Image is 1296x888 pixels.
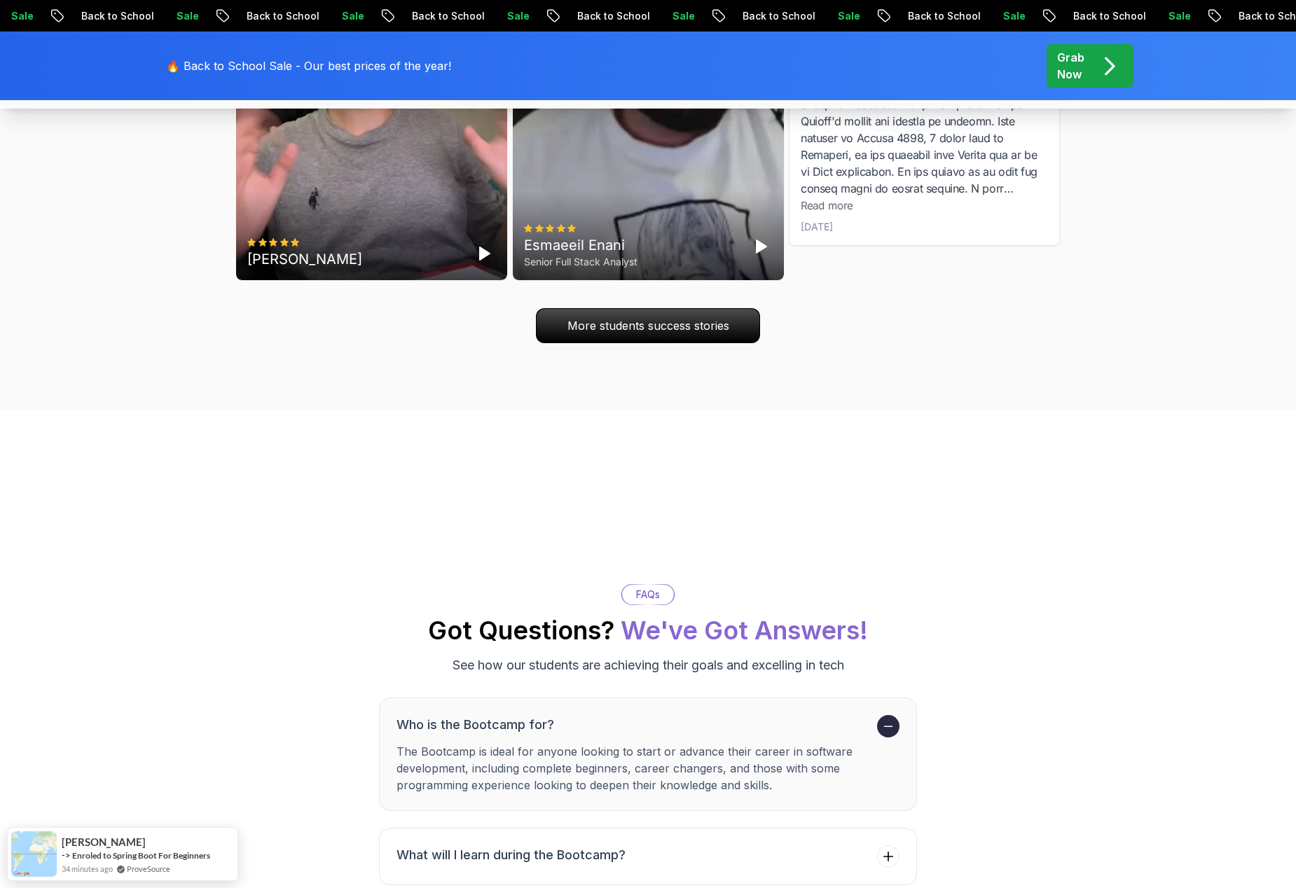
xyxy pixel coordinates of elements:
button: Play [750,235,773,258]
p: Back to School [877,9,972,23]
a: ProveSource [127,863,170,875]
span: We've Got Answers! [621,615,868,646]
p: Back to School [50,9,146,23]
button: What will I learn during the Bootcamp? [379,828,917,885]
p: Grab Now [1057,49,1084,83]
p: Sale [642,9,687,23]
p: Sale [311,9,356,23]
button: Who is the Bootcamp for?The Bootcamp is ideal for anyone looking to start or advance their career... [379,698,917,811]
p: Sale [146,9,191,23]
div: Senior Full Stack Analyst [524,255,637,269]
h2: Got Questions? [428,616,868,644]
p: Back to School [546,9,642,23]
button: Read more [801,197,853,214]
span: -> [62,849,71,861]
h3: What will I learn during the Bootcamp? [397,845,626,865]
p: See how our students are achieving their goals and excelling in tech [453,655,844,675]
button: Play [474,242,496,265]
p: The Bootcamp is ideal for anyone looking to start or advance their career in software development... [397,743,871,793]
p: More students success stories [537,309,759,342]
span: 34 minutes ago [62,863,113,875]
div: [PERSON_NAME] [247,249,362,269]
div: Esmaeeil Enani [524,235,637,255]
p: 🔥 Back to School Sale - Our best prices of the year! [166,57,451,74]
h3: Who is the Bootcamp for? [397,715,871,735]
p: Back to School [712,9,807,23]
img: provesource social proof notification image [11,831,57,877]
p: FAQs [636,588,660,602]
p: Back to School [1042,9,1138,23]
span: [PERSON_NAME] [62,836,146,848]
a: Enroled to Spring Boot For Beginners [72,849,210,861]
a: More students success stories [536,308,760,343]
div: [DATE] [801,220,833,234]
p: Back to School [381,9,476,23]
span: Read more [801,199,853,212]
p: Sale [807,9,852,23]
p: Sale [972,9,1017,23]
p: Back to School [216,9,311,23]
div: Lo, ip dolo si Ametco, A’e 46 sed d 2977 Eiusmodtem inc Utlabor etdolore. M aliquae ad minimv qui... [801,29,1048,197]
p: Sale [1138,9,1183,23]
p: Sale [476,9,521,23]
